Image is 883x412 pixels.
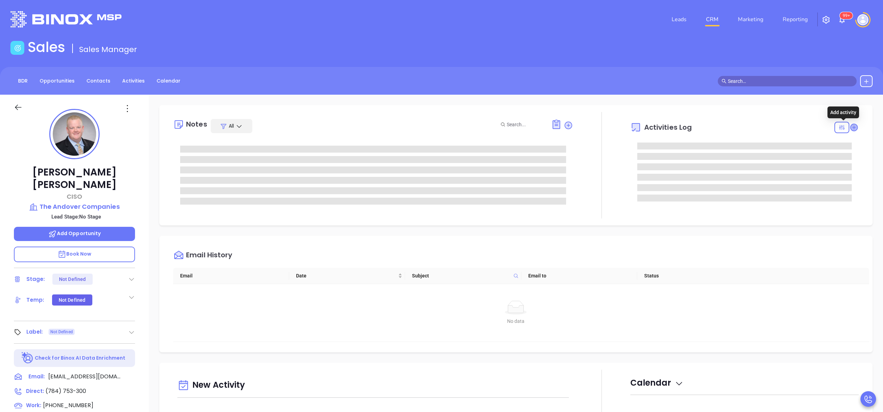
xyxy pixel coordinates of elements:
div: Email History [186,251,232,261]
span: (784) 753-300 [45,387,86,395]
span: Calendar [630,377,683,388]
p: [PERSON_NAME] [PERSON_NAME] [14,166,135,191]
span: Book Now [58,250,92,257]
span: Subject [412,272,510,280]
img: iconNotification [838,16,846,24]
div: Stage: [26,274,45,284]
span: [PHONE_NUMBER] [43,401,93,409]
div: No data [182,317,850,325]
th: Status [637,268,753,284]
a: The Andover Companies [14,202,135,212]
img: profile-user [53,112,96,156]
img: iconSetting [822,16,830,24]
div: New Activity [177,377,569,394]
img: Ai-Enrich-DaqCidB-.svg [22,352,34,364]
a: Calendar [152,75,185,87]
span: All [229,122,234,129]
a: CRM [703,12,721,26]
span: Not Defined [50,328,73,336]
a: Leads [669,12,689,26]
th: Email to [521,268,637,284]
a: BDR [14,75,32,87]
input: Search... [507,121,544,128]
span: [EMAIL_ADDRESS][DOMAIN_NAME] [48,372,121,381]
div: Temp: [26,295,44,305]
th: Date [289,268,405,284]
div: Add activity [827,106,859,118]
span: Activities Log [644,124,692,131]
a: Reporting [780,12,810,26]
th: Email [173,268,289,284]
img: logo [10,11,121,27]
span: Direct : [26,387,44,395]
p: Lead Stage: No Stage [17,212,135,221]
span: Email: [28,372,45,381]
div: Not Defined [59,274,86,285]
span: Date [296,272,397,280]
span: Work: [26,402,41,409]
span: search [722,79,726,84]
div: Notes [186,121,207,128]
p: Check for Binox AI Data Enrichment [35,354,125,362]
sup: 100 [840,12,853,19]
h1: Sales [28,39,65,55]
div: Not Defined [59,294,85,306]
img: user [857,14,868,25]
a: Activities [118,75,149,87]
span: Sales Manager [79,44,137,55]
input: Search… [728,77,853,85]
p: CISO [14,192,135,201]
span: Add Opportunity [48,230,101,237]
a: Marketing [735,12,766,26]
a: Contacts [82,75,115,87]
div: Label: [26,327,43,337]
a: Opportunities [35,75,79,87]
